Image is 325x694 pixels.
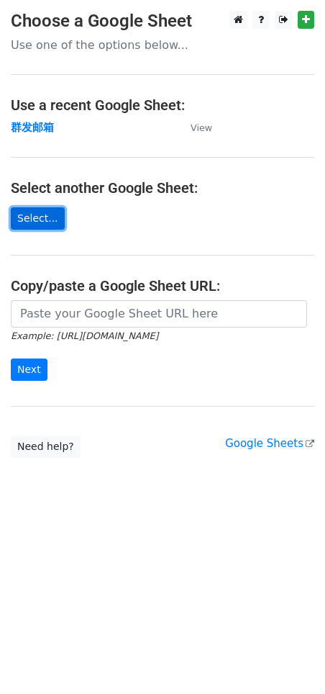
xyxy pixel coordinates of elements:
[11,179,314,197] h4: Select another Google Sheet:
[11,436,81,458] a: Need help?
[11,37,314,53] p: Use one of the options below...
[191,122,212,133] small: View
[11,359,47,381] input: Next
[11,277,314,294] h4: Copy/paste a Google Sheet URL:
[225,437,314,450] a: Google Sheets
[176,121,212,134] a: View
[11,330,158,341] small: Example: [URL][DOMAIN_NAME]
[11,207,65,230] a: Select...
[11,11,314,32] h3: Choose a Google Sheet
[11,300,307,328] input: Paste your Google Sheet URL here
[11,96,314,114] h4: Use a recent Google Sheet:
[11,121,54,134] a: 群发邮箱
